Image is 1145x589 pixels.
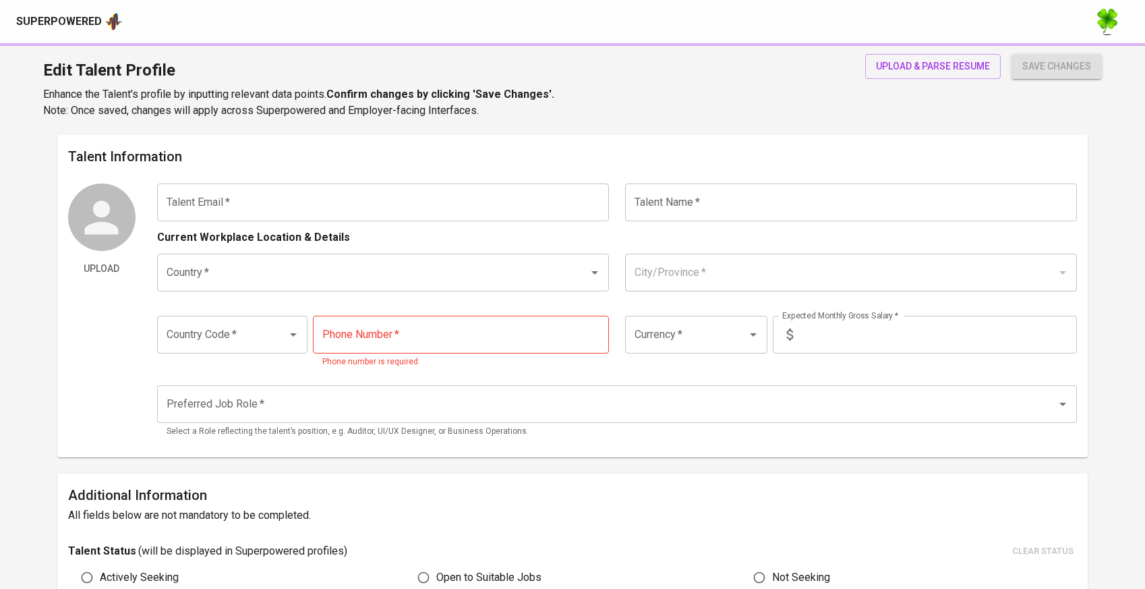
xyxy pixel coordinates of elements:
span: save changes [1022,58,1091,75]
button: Open [1053,395,1072,414]
button: save changes [1011,54,1102,79]
p: Current Workplace Location & Details [157,229,350,246]
a: Superpoweredapp logo [16,11,123,32]
span: upload & parse resume [876,58,990,75]
img: f9493b8c-82b8-4f41-8722-f5d69bb1b761.jpg [1094,8,1121,35]
button: Open [585,263,604,282]
span: Not Seeking [772,569,830,586]
h6: All fields below are not mandatory to be completed. [68,506,1077,525]
button: Upload [68,256,136,281]
h6: Talent Information [68,146,1077,167]
button: Open [284,325,303,344]
button: Open [744,325,763,344]
p: ( will be displayed in Superpowered profiles ) [138,543,347,559]
h6: Additional Information [68,484,1077,506]
img: app logo [105,11,123,32]
b: Confirm changes by clicking 'Save Changes'. [326,88,554,101]
h1: Edit Talent Profile [43,54,554,86]
p: Select a Role reflecting the talent’s position, e.g. Auditor, UI/UX Designer, or Business Operati... [167,425,1067,439]
div: Superpowered [16,14,102,30]
p: Enhance the Talent's profile by inputting relevant data points. Note: Once saved, changes will ap... [43,86,554,119]
p: Talent Status [68,543,136,559]
span: Upload [74,260,130,277]
span: Actively Seeking [100,569,179,586]
button: upload & parse resume [865,54,1001,79]
p: Phone number is required. [322,356,599,369]
span: Open to Suitable Jobs [436,569,541,586]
